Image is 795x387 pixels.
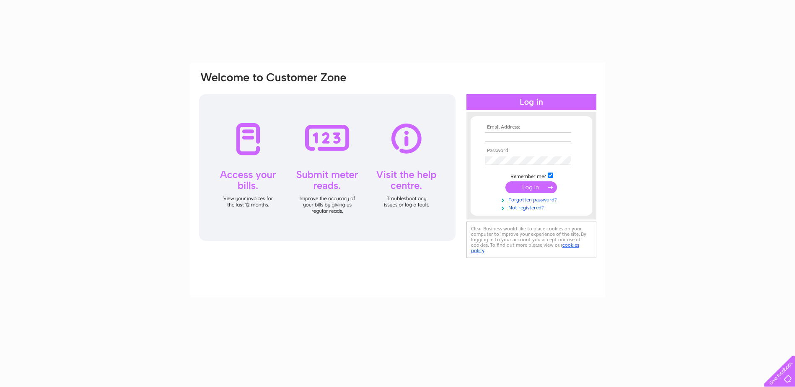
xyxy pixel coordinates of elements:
[485,195,580,203] a: Forgotten password?
[483,148,580,154] th: Password:
[505,181,557,193] input: Submit
[483,124,580,130] th: Email Address:
[483,171,580,180] td: Remember me?
[466,222,596,258] div: Clear Business would like to place cookies on your computer to improve your experience of the sit...
[471,242,579,253] a: cookies policy
[485,203,580,211] a: Not registered?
